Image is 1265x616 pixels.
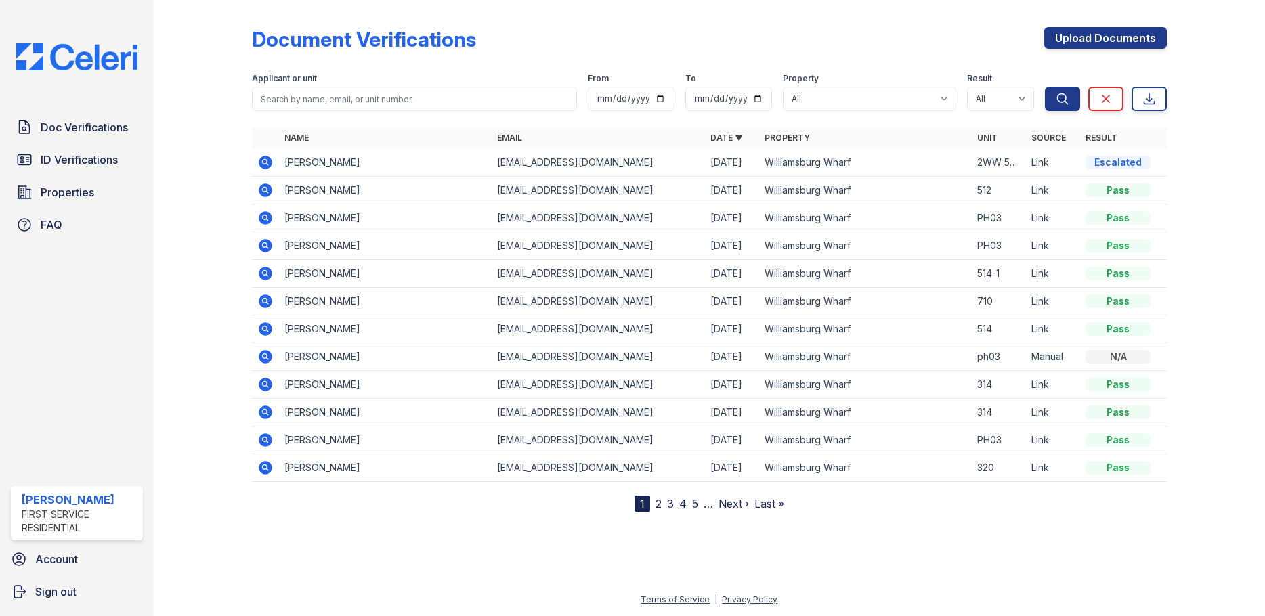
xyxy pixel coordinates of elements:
[1086,133,1117,143] a: Result
[492,149,705,177] td: [EMAIL_ADDRESS][DOMAIN_NAME]
[492,343,705,371] td: [EMAIL_ADDRESS][DOMAIN_NAME]
[714,594,717,604] div: |
[11,211,143,238] a: FAQ
[1026,177,1080,204] td: Link
[685,73,696,84] label: To
[492,371,705,399] td: [EMAIL_ADDRESS][DOMAIN_NAME]
[22,491,137,508] div: [PERSON_NAME]
[972,232,1026,260] td: PH03
[972,399,1026,426] td: 314
[1086,322,1151,336] div: Pass
[279,399,492,426] td: [PERSON_NAME]
[1086,267,1151,280] div: Pass
[679,497,687,510] a: 4
[41,152,118,168] span: ID Verifications
[5,546,148,573] a: Account
[1026,260,1080,288] td: Link
[1026,371,1080,399] td: Link
[705,315,759,343] td: [DATE]
[705,204,759,232] td: [DATE]
[972,371,1026,399] td: 314
[1026,149,1080,177] td: Link
[492,260,705,288] td: [EMAIL_ADDRESS][DOMAIN_NAME]
[1086,378,1151,391] div: Pass
[765,133,810,143] a: Property
[279,343,492,371] td: [PERSON_NAME]
[5,43,148,70] img: CE_Logo_Blue-a8612792a0a2168367f1c8372b55b34899dd931a85d93a1a3d3e32e68fde9ad4.png
[656,497,662,510] a: 2
[759,343,972,371] td: Williamsburg Wharf
[705,149,759,177] td: [DATE]
[1026,315,1080,343] td: Link
[972,204,1026,232] td: PH03
[1044,27,1167,49] a: Upload Documents
[710,133,743,143] a: Date ▼
[1086,433,1151,447] div: Pass
[705,260,759,288] td: [DATE]
[252,27,476,51] div: Document Verifications
[11,114,143,141] a: Doc Verifications
[759,371,972,399] td: Williamsburg Wharf
[252,87,578,111] input: Search by name, email, or unit number
[1026,204,1080,232] td: Link
[705,371,759,399] td: [DATE]
[279,149,492,177] td: [PERSON_NAME]
[783,73,819,84] label: Property
[11,146,143,173] a: ID Verifications
[41,184,94,200] span: Properties
[11,179,143,206] a: Properties
[35,584,77,600] span: Sign out
[279,204,492,232] td: [PERSON_NAME]
[1086,183,1151,197] div: Pass
[635,496,650,512] div: 1
[705,399,759,426] td: [DATE]
[279,315,492,343] td: [PERSON_NAME]
[279,371,492,399] td: [PERSON_NAME]
[972,343,1026,371] td: ph03
[284,133,309,143] a: Name
[1026,454,1080,482] td: Link
[252,73,317,84] label: Applicant or unit
[497,133,522,143] a: Email
[722,594,777,604] a: Privacy Policy
[1026,288,1080,315] td: Link
[279,177,492,204] td: [PERSON_NAME]
[1086,211,1151,225] div: Pass
[759,315,972,343] td: Williamsburg Wharf
[705,343,759,371] td: [DATE]
[759,204,972,232] td: Williamsburg Wharf
[692,497,698,510] a: 5
[1086,461,1151,475] div: Pass
[759,177,972,204] td: Williamsburg Wharf
[492,426,705,454] td: [EMAIL_ADDRESS][DOMAIN_NAME]
[759,454,972,482] td: Williamsburg Wharf
[279,288,492,315] td: [PERSON_NAME]
[641,594,710,604] a: Terms of Service
[492,204,705,232] td: [EMAIL_ADDRESS][DOMAIN_NAME]
[972,315,1026,343] td: 514
[492,315,705,343] td: [EMAIL_ADDRESS][DOMAIN_NAME]
[705,288,759,315] td: [DATE]
[977,133,998,143] a: Unit
[5,578,148,605] button: Sign out
[967,73,992,84] label: Result
[492,177,705,204] td: [EMAIL_ADDRESS][DOMAIN_NAME]
[972,426,1026,454] td: PH03
[279,426,492,454] td: [PERSON_NAME]
[1026,426,1080,454] td: Link
[279,454,492,482] td: [PERSON_NAME]
[35,551,78,567] span: Account
[972,177,1026,204] td: 512
[41,217,62,233] span: FAQ
[705,426,759,454] td: [DATE]
[1026,399,1080,426] td: Link
[1086,156,1151,169] div: Escalated
[1086,294,1151,308] div: Pass
[492,232,705,260] td: [EMAIL_ADDRESS][DOMAIN_NAME]
[22,508,137,535] div: First Service Residential
[1026,232,1080,260] td: Link
[972,260,1026,288] td: 514-1
[492,399,705,426] td: [EMAIL_ADDRESS][DOMAIN_NAME]
[759,399,972,426] td: Williamsburg Wharf
[705,454,759,482] td: [DATE]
